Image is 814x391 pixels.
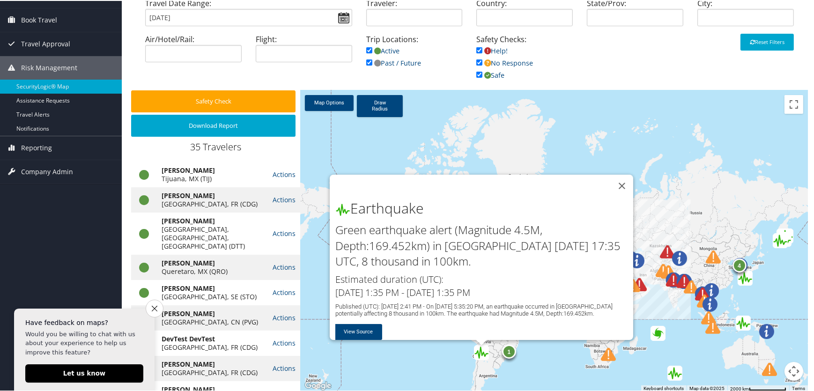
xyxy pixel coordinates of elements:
[476,58,533,66] a: No Response
[784,361,803,380] button: Map camera controls
[651,325,666,340] div: Green alert for tropical cyclone 03-20252026-26. Population affected by Category 1 (120 km/h) win...
[131,114,296,136] button: Download Report
[162,309,263,317] div: [PERSON_NAME]
[730,385,749,391] span: 2000 km
[138,33,249,69] div: Air/Hotel/Rail:
[162,334,263,342] div: DevTest DevTest
[162,224,263,250] div: [GEOGRAPHIC_DATA], [GEOGRAPHIC_DATA], [GEOGRAPHIC_DATA] (DTT)
[162,359,263,368] div: [PERSON_NAME]
[162,342,263,351] div: [GEOGRAPHIC_DATA], FR (CDG)
[305,94,354,110] a: Map Options
[644,384,684,391] button: Keyboard shortcuts
[162,191,263,199] div: [PERSON_NAME]
[21,135,52,159] span: Reporting
[773,232,788,247] div: Green earthquake alert (Magnitude 4.8M, Depth:53.104km) in Russia 10/09/2025 06:51 UTC, 4 thousan...
[777,228,792,243] div: Green earthquake alert (Magnitude 4.5M, Depth:76.702km) in Russia 10/09/2025 10:32 UTC, 150 thous...
[335,221,633,268] h2: Green earthquake alert (Magnitude 4.5M, Depth:169.452km) in [GEOGRAPHIC_DATA] [DATE] 17:35 UTC, 8...
[162,317,263,325] div: [GEOGRAPHIC_DATA], CN (PVG)
[740,33,794,50] button: Reset Filters
[21,159,73,183] span: Company Admin
[727,384,789,391] button: Map Scale: 2000 km per 76 pixels
[162,283,263,292] div: [PERSON_NAME]
[131,140,300,157] div: 35 Travelers
[667,365,682,380] div: Green earthquake alert (Magnitude 5.3M, Depth:10km) in [unknown] 09/09/2025 15:21 UTC, [unknown].
[21,7,57,31] span: Book Travel
[469,33,580,89] div: Safety Checks:
[334,323,382,339] a: View Source
[778,228,793,243] div: Green earthquake alert (Magnitude 4.6M, Depth:14.385km) in [unknown] 09/09/2025 20:01 UTC, Few pe...
[162,266,263,275] div: Queretaro, MX (QRO)
[162,174,263,182] div: Tijuana, MX (TIJ)
[502,344,516,358] div: 1
[273,312,296,321] a: Actions
[162,216,263,224] div: [PERSON_NAME]
[784,94,803,113] button: Toggle fullscreen view
[162,292,263,300] div: [GEOGRAPHIC_DATA], SE (STO)
[273,287,296,296] a: Actions
[273,262,296,271] a: Actions
[131,89,296,111] button: Safety Check
[162,199,263,207] div: [GEOGRAPHIC_DATA], FR (CDG)
[162,165,263,174] div: [PERSON_NAME]
[689,385,725,390] span: Map data ©2025
[303,379,333,391] a: Open this area in Google Maps (opens a new window)
[335,198,633,217] h1: Earthquake
[335,201,350,216] img: ocha-earthquake-green-32.png
[366,58,421,66] a: Past / Future
[335,302,633,316] div: Published (UTC): [DATE] 2:41 PM - On [DATE] 5:35:20 PM, an earthquake occurred in [GEOGRAPHIC_DAT...
[476,45,508,54] a: Help!
[273,228,296,237] a: Actions
[366,45,400,54] a: Active
[476,70,504,79] a: Safe
[162,258,263,266] div: [PERSON_NAME]
[249,33,359,69] div: Flight:
[273,169,296,178] a: Actions
[162,368,263,376] div: [GEOGRAPHIC_DATA], FR (CDG)
[21,31,70,55] span: Travel Approval
[359,33,470,77] div: Trip Locations:
[303,379,333,391] img: Google
[357,94,403,116] a: Draw Radius
[273,194,296,203] a: Actions
[792,385,805,390] a: Terms (opens in new tab)
[335,272,633,298] h3: Estimated duration (UTC): [DATE] 1:35 PM - [DATE] 1:35 PM
[777,231,792,246] div: Green earthquake alert (Magnitude 5.2M, Depth:10km) in [unknown] 09/09/2025 21:25 UTC, No people ...
[273,363,296,372] a: Actions
[611,174,633,196] button: Close
[736,315,751,330] div: Green earthquake alert (Magnitude 4.6M, Depth:17.698km) in Indonesia 09/09/2025 15:46 UTC, 380 th...
[738,270,753,285] div: Green earthquake alert (Magnitude 4.7M, Depth:35km) in Japan 09/09/2025 20:56 UTC, 6 thousand in ...
[273,338,296,347] a: Actions
[474,344,489,359] div: Green earthquake alert (Magnitude 4.5M, Depth:169.452km) in Argentina 09/09/2025 17:35 UTC, 8 tho...
[21,55,77,79] span: Risk Management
